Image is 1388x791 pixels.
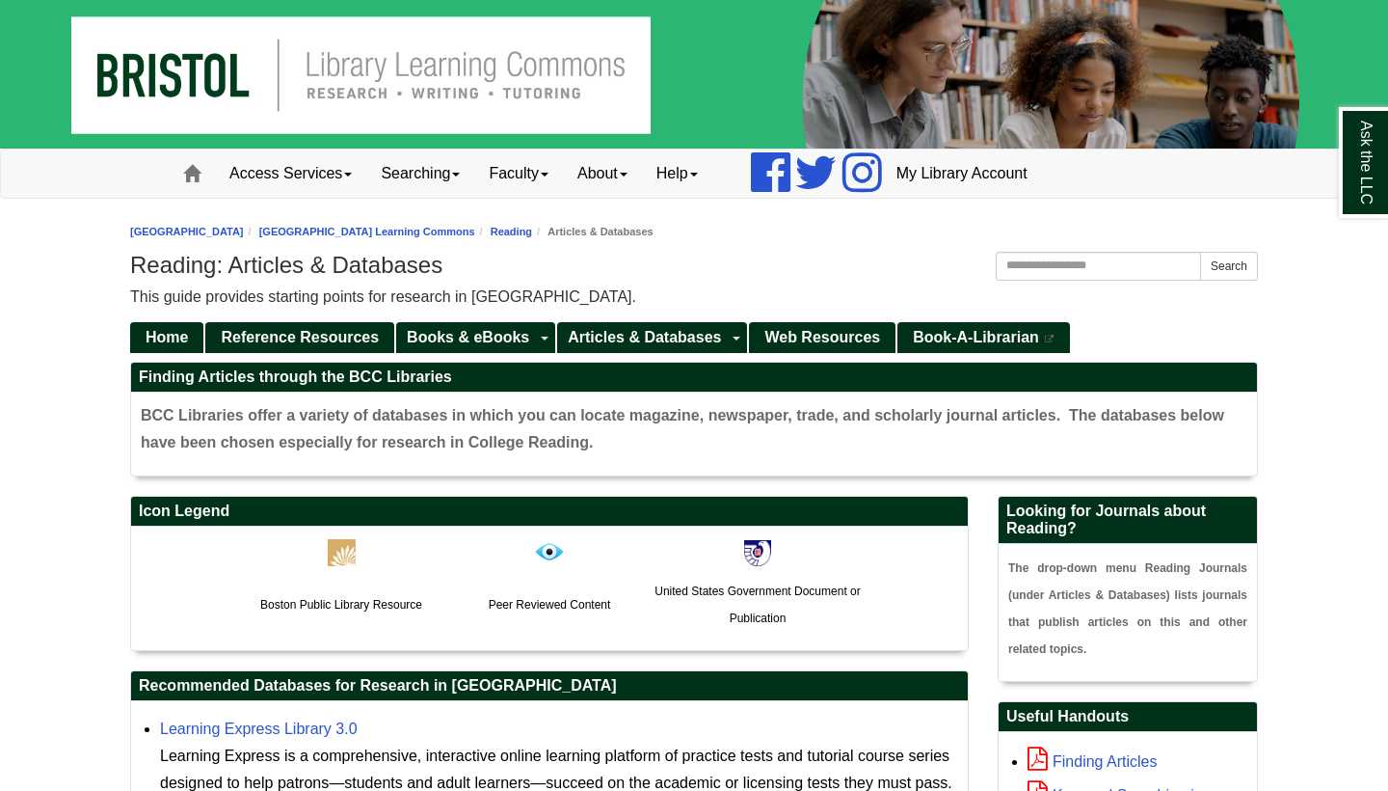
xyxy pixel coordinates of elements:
[221,329,379,345] span: Reference Resources
[744,540,771,566] img: http://lgimages.s3.amazonaws.com/data/imagemanager/89541/government_document.jpg
[130,288,636,305] span: This guide provides starting points for research in [GEOGRAPHIC_DATA].
[563,150,642,198] a: About
[160,721,358,737] a: Learning Express Library 3.0
[130,252,1258,279] h1: Reading: Articles & Databases
[897,322,1070,354] a: Book-A-Librarian
[130,320,1258,353] div: Guide Pages
[474,150,563,198] a: Faculty
[749,322,895,354] a: Web Resources
[1008,561,1247,656] span: The drop-down menu Reading Journals (under Articles & Databases) lists journals that publish arti...
[215,150,366,198] a: Access Services
[407,329,529,345] span: Books & eBooks
[532,223,654,241] li: Articles & Databases
[259,226,475,237] a: [GEOGRAPHIC_DATA] Learning Commons
[1043,335,1054,343] i: This link opens in a new window
[1200,252,1258,281] button: Search
[205,322,394,354] a: Reference Resources
[882,150,1042,198] a: My Library Account
[913,329,1039,345] span: Book-A-Librarian
[131,363,1257,393] h2: Finding Articles through the BCC Libraries
[130,223,1258,241] nav: breadcrumb
[260,598,422,612] span: Boston Public Library Resource
[534,536,565,567] img: http://lgimages.s3.amazonaws.com/data/imagemanager/89541/peer_review_icon.png
[131,497,968,527] h2: Icon Legend
[489,598,611,612] span: Peer Reviewed Content
[764,329,880,345] span: Web Resources
[999,497,1257,544] h2: Looking for Journals about Reading?
[557,322,727,354] a: Articles & Databases
[654,585,860,625] span: United States Government Document or Publication
[130,226,244,237] a: [GEOGRAPHIC_DATA]
[366,150,474,198] a: Searching
[568,329,721,345] span: Articles & Databases
[1028,753,1158,770] a: Finding Articles
[396,322,535,354] a: Books & eBooks
[141,407,1224,450] span: BCC Libraries offer a variety of databases in which you can locate magazine, newspaper, trade, an...
[999,702,1257,732] h2: Useful Handouts
[491,226,532,237] a: Reading
[131,671,968,701] h2: Recommended Databases for Research in [GEOGRAPHIC_DATA]
[130,322,203,354] a: Home
[328,539,356,566] img: http://lgimages.s3.amazonaws.com/data/imagemanager/89541/bpl.png
[146,329,188,345] span: Home
[642,150,712,198] a: Help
